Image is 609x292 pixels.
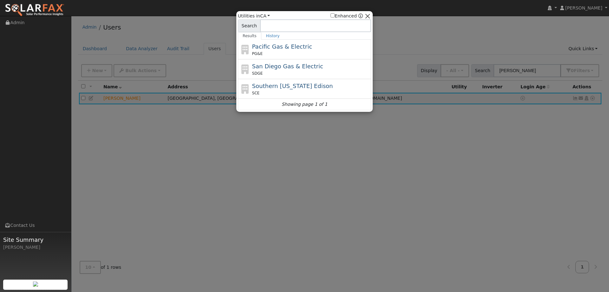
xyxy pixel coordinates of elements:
a: Results [238,32,261,40]
span: Pacific Gas & Electric [252,43,312,50]
a: History [261,32,285,40]
span: Search [238,19,260,32]
a: Enhanced Providers [358,13,363,18]
span: Utilities in [238,13,270,19]
i: Showing page 1 of 1 [282,101,327,108]
span: Show enhanced providers [331,13,363,19]
span: San Diego Gas & Electric [252,63,323,70]
a: CA [260,13,270,18]
span: [PERSON_NAME] [565,5,602,10]
span: SCE [252,90,260,96]
span: Southern [US_STATE] Edison [252,83,333,89]
input: Enhanced [331,13,335,17]
span: SDGE [252,71,263,76]
img: retrieve [33,282,38,287]
span: Site Summary [3,235,68,244]
img: SolarFax [5,3,64,17]
div: [PERSON_NAME] [3,244,68,251]
label: Enhanced [331,13,357,19]
span: PG&E [252,51,263,57]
